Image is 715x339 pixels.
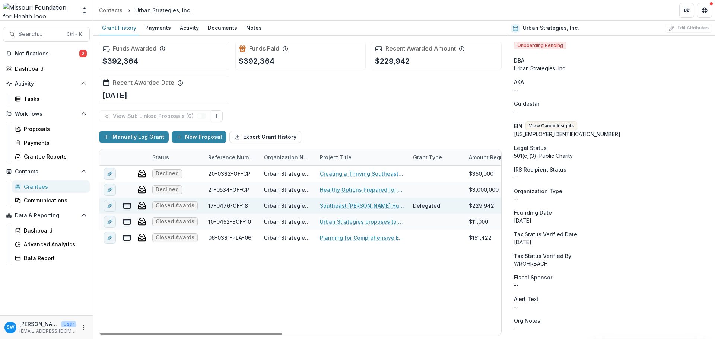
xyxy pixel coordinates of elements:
button: Open Contacts [3,166,90,178]
span: Fiscal Sponsor [514,274,552,281]
div: Organization Name [260,149,315,165]
div: -- [514,173,709,181]
h2: Recent Awarded Date [113,79,174,86]
span: Notifications [15,51,79,57]
p: -- [514,303,709,311]
button: Open Workflows [3,108,90,120]
div: Urban Strategies, Inc. [264,218,311,226]
div: 21-0534-OF-CP [208,186,249,194]
div: Payments [142,22,174,33]
div: $11,000 [469,218,488,226]
div: -- [514,281,709,289]
div: Status [148,149,204,165]
span: Onboarding Pending [514,42,566,49]
div: $350,000 [469,170,493,178]
a: Notes [243,21,265,35]
a: Documents [205,21,240,35]
a: Planning for Comprehensive Early Childhood Center [320,234,404,242]
div: Grantees [24,183,84,191]
button: edit [104,232,116,244]
button: Get Help [697,3,712,18]
div: Grant Type [409,153,447,161]
div: Urban Strategies, Inc. [514,64,709,72]
div: 17-0476-OF-18 [208,202,248,210]
div: Organization Name [260,153,315,161]
a: Advanced Analytics [12,238,90,250]
button: Link Grants [211,110,223,122]
span: AKA [514,78,524,86]
button: Manually Log Grant [99,131,169,143]
button: View CandidInsights [525,121,577,130]
button: Edit Attributes [665,24,712,33]
span: Org Notes [514,317,540,324]
p: View Sub Linked Proposals ( 0 ) [113,113,197,119]
div: Communications [24,196,84,204]
div: $229,942 [469,202,494,210]
button: Open entity switcher [79,3,90,18]
div: Data Report [24,254,84,262]
div: Grantee Reports [24,153,84,160]
div: Dashboard [15,65,84,73]
p: -- [514,195,709,203]
div: Contacts [99,6,123,14]
div: Urban Strategies, Inc. [264,186,311,194]
h2: Funds Awarded [113,45,156,52]
p: [DATE] [514,238,709,246]
div: Urban Strategies, Inc. [264,234,311,242]
span: DBA [514,57,524,64]
div: Delegated [413,202,440,210]
button: edit [104,168,116,180]
span: Activity [15,81,78,87]
div: Amount Requested [464,153,523,161]
div: Reference Number [204,149,260,165]
nav: breadcrumb [96,5,194,16]
span: Tax Status Verified By [514,252,571,260]
div: Project Title [315,149,409,165]
a: Creating a Thriving Southeast [PERSON_NAME] [320,170,404,178]
p: EIN [514,122,522,130]
div: 10-0452-SOF-10 [208,218,251,226]
p: $392,364 [102,55,138,67]
span: Guidestar [514,100,540,108]
a: Proposals [12,123,90,135]
button: New Proposal [172,131,226,143]
p: $229,942 [375,55,410,67]
div: Grant Type [409,149,464,165]
button: edit [104,200,116,212]
p: [DATE] [102,90,127,101]
span: Contacts [15,169,78,175]
span: Closed Awards [156,202,194,209]
div: Urban Strategies, Inc. [135,6,191,14]
a: Payments [12,137,90,149]
button: view-payments [123,217,131,226]
a: Contacts [96,5,125,16]
a: Grant History [99,21,139,35]
div: Documents [205,22,240,33]
div: 501(c)(3), Public Charity [514,152,709,160]
div: $3,000,000 [469,186,499,194]
button: Export Grant History [229,131,301,143]
div: Tasks [24,95,84,103]
a: Dashboard [12,224,90,237]
button: View Sub Linked Proposals (0) [99,110,211,122]
span: Data & Reporting [15,212,78,219]
a: Dashboard [3,63,90,75]
div: [US_EMPLOYER_IDENTIFICATION_NUMBER] [514,130,709,138]
a: Urban Strategies proposes to conduct an in depth community needs assessment in [GEOGRAPHIC_DATA][... [320,218,404,226]
div: Project Title [315,153,356,161]
button: Search... [3,27,90,42]
div: 06-0381-PLA-06 [208,234,251,242]
p: WROHRBACH [514,260,709,268]
a: Tasks [12,93,90,105]
button: Open Activity [3,78,90,90]
div: Ctrl + K [65,30,83,38]
span: Declined [156,186,179,193]
a: Grantee Reports [12,150,90,163]
span: IRS Recipient Status [514,166,566,173]
span: Declined [156,170,179,177]
button: Partners [679,3,694,18]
